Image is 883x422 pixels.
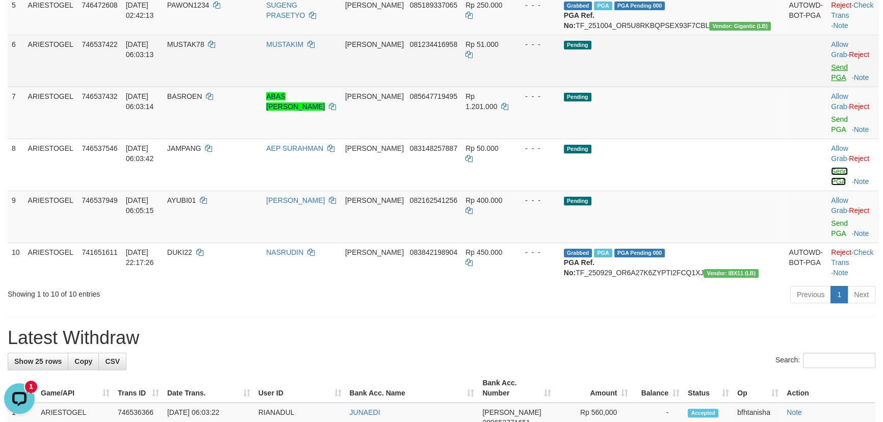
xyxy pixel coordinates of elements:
[517,195,556,205] div: - - -
[831,92,848,111] a: Allow Grab
[82,144,118,152] span: 746537546
[410,248,457,256] span: Copy 083842198904 to clipboard
[82,1,118,9] span: 746472608
[827,191,878,243] td: ·
[831,115,848,134] a: Send PGA
[266,1,305,19] a: SUGENG PRASETYO
[849,50,869,59] a: Reject
[167,248,192,256] span: DUKI22
[8,328,875,348] h1: Latest Withdraw
[564,258,594,277] b: PGA Ref. No:
[345,40,404,48] span: [PERSON_NAME]
[254,374,346,403] th: User ID: activate to sort column ascending
[555,374,632,403] th: Amount: activate to sort column ascending
[126,248,154,267] span: [DATE] 22:17:26
[831,144,849,163] span: ·
[564,249,592,257] span: Grabbed
[688,409,718,417] span: Accepted
[114,374,163,403] th: Trans ID: activate to sort column ascending
[517,143,556,153] div: - - -
[790,286,831,303] a: Previous
[82,92,118,100] span: 746537432
[410,1,457,9] span: Copy 085189337065 to clipboard
[831,248,873,267] a: Check Trans
[167,92,202,100] span: BASROEN
[517,91,556,101] div: - - -
[25,2,37,14] div: New messages notification
[517,247,556,257] div: - - -
[803,353,875,368] input: Search:
[126,196,154,215] span: [DATE] 06:05:15
[74,357,92,365] span: Copy
[831,1,851,9] a: Reject
[266,40,303,48] a: MUSTAKIM
[614,249,665,257] span: PGA Pending
[410,196,457,204] span: Copy 082162541256 to clipboard
[465,144,499,152] span: Rp 50.000
[465,196,502,204] span: Rp 400.000
[849,154,869,163] a: Reject
[614,2,665,10] span: PGA Pending
[854,177,869,186] a: Note
[830,286,848,303] a: 1
[560,243,785,282] td: TF_250929_OR6A27K6ZYPTI2FCQ1XJ
[8,285,360,299] div: Showing 1 to 10 of 10 entries
[564,41,591,49] span: Pending
[266,196,325,204] a: [PERSON_NAME]
[831,196,848,215] a: Allow Grab
[266,248,303,256] a: NASRUDIN
[564,145,591,153] span: Pending
[126,40,154,59] span: [DATE] 06:03:13
[410,40,457,48] span: Copy 081234416958 to clipboard
[24,139,78,191] td: ARIESTOGEL
[831,196,849,215] span: ·
[827,35,878,87] td: ·
[126,144,154,163] span: [DATE] 06:03:42
[14,357,62,365] span: Show 25 rows
[37,374,114,403] th: Game/API: activate to sort column ascending
[266,144,323,152] a: AEP SURAHMAN
[482,408,541,416] span: [PERSON_NAME]
[827,139,878,191] td: ·
[345,1,404,9] span: [PERSON_NAME]
[24,191,78,243] td: ARIESTOGEL
[733,374,783,403] th: Op: activate to sort column ascending
[831,63,848,82] a: Send PGA
[709,22,771,31] span: Vendor URL: https://dashboard.q2checkout.com/secure
[8,243,24,282] td: 10
[847,286,875,303] a: Next
[632,374,684,403] th: Balance: activate to sort column ascending
[833,21,848,30] a: Note
[827,87,878,139] td: ·
[465,92,497,111] span: Rp 1.201.000
[854,73,869,82] a: Note
[704,269,759,278] span: Vendor URL: https://dashboard.q2checkout.com/secure
[126,92,154,111] span: [DATE] 06:03:14
[831,40,849,59] span: ·
[163,374,254,403] th: Date Trans.: activate to sort column ascending
[8,139,24,191] td: 8
[831,144,848,163] a: Allow Grab
[82,248,118,256] span: 741651611
[126,1,154,19] span: [DATE] 02:42:13
[98,353,126,370] a: CSV
[266,92,325,111] a: ABAS [PERSON_NAME]
[167,144,201,152] span: JAMPANG
[8,35,24,87] td: 6
[831,248,851,256] a: Reject
[831,219,848,238] a: Send PGA
[4,4,35,35] button: Open LiveChat chat widget
[785,243,827,282] td: AUTOWD-BOT-PGA
[787,408,802,416] a: Note
[594,2,612,10] span: Marked by bfhtanisha
[783,374,875,403] th: Action
[465,40,499,48] span: Rp 51.000
[775,353,875,368] label: Search:
[8,374,37,403] th: ID: activate to sort column descending
[564,93,591,101] span: Pending
[167,196,196,204] span: AYUBI01
[854,125,869,134] a: Note
[8,191,24,243] td: 9
[833,269,848,277] a: Note
[82,40,118,48] span: 746537422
